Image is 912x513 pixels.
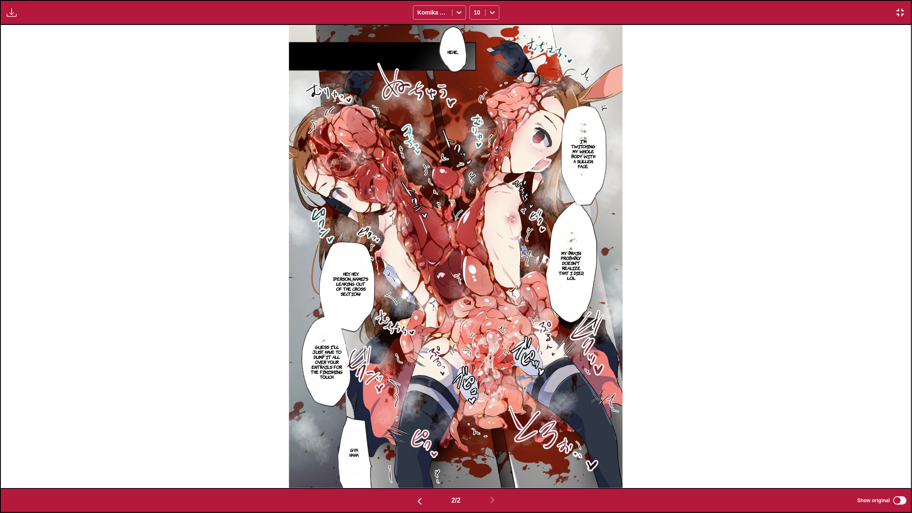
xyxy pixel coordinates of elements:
[308,343,346,381] p: Guess I'll just have to dump it all over your entrails for the finishing touch.
[857,498,890,503] span: Show original
[345,446,364,459] p: Gya haha
[487,495,497,505] img: Next page
[451,497,460,504] span: 2 / 2
[289,25,622,488] img: Manga Panel
[556,249,588,282] p: My brain probably doesn't realize that I died, lol
[570,137,597,170] p: I'm twitching my whole body with a sullen face.
[446,48,460,56] p: Hehe...
[7,7,17,17] img: Download translated images
[332,270,371,298] p: Hey, hey. [PERSON_NAME]'s leaking out of the cross section!
[415,496,425,506] img: Previous page
[893,496,907,505] input: Show original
